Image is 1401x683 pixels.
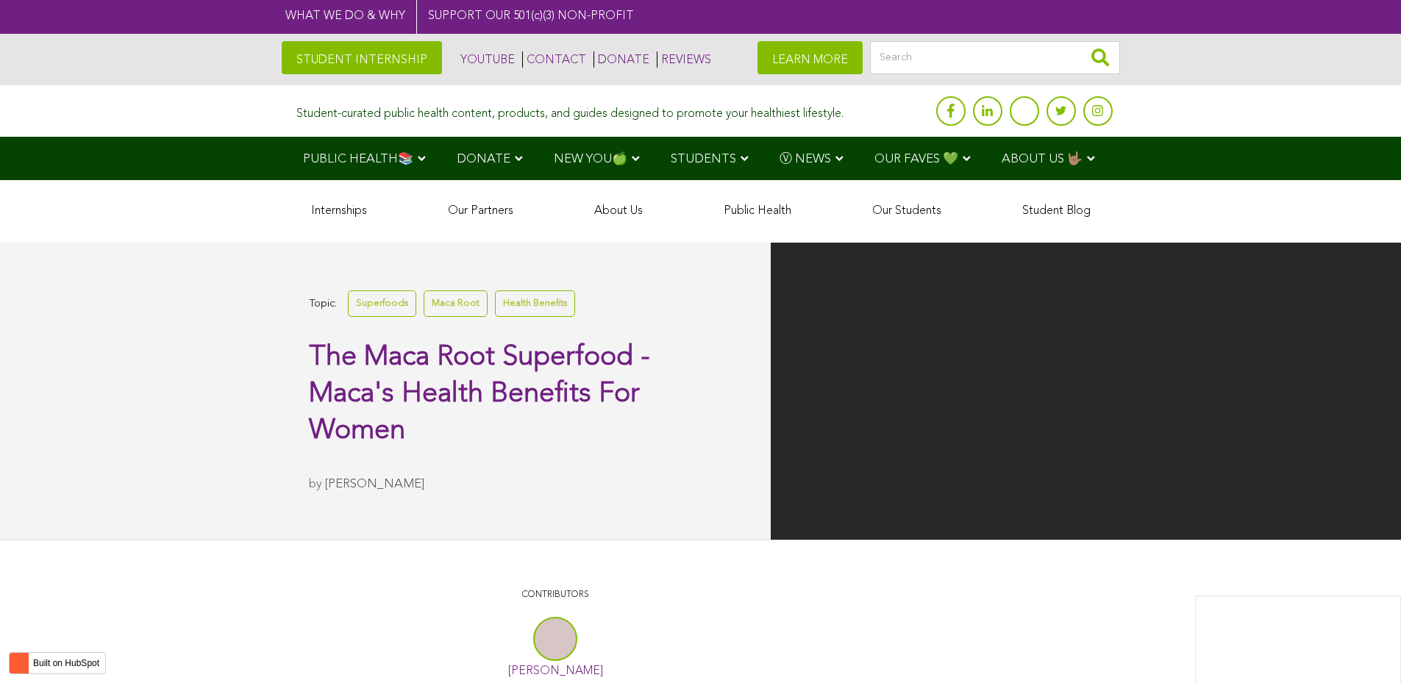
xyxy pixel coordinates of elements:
[309,343,650,445] span: The Maca Root Superfood - Maca's Health Benefits For Women
[282,137,1120,180] div: Navigation Menu
[508,665,603,677] a: [PERSON_NAME]
[10,654,27,672] img: HubSpot sprocket logo
[325,478,424,490] a: [PERSON_NAME]
[296,100,844,121] div: Student-curated public health content, products, and guides designed to promote your healthiest l...
[554,153,627,165] span: NEW YOU🍏
[309,478,322,490] span: by
[671,153,736,165] span: STUDENTS
[457,51,515,68] a: YOUTUBE
[282,41,442,74] a: STUDENT INTERNSHIP
[309,294,337,314] span: Topic:
[593,51,649,68] a: DONATE
[424,290,488,316] a: Maca Root
[1327,612,1401,683] iframe: Chat Widget
[495,290,575,316] a: Health Benefits
[316,588,794,602] p: CONTRIBUTORS
[303,153,413,165] span: PUBLIC HEALTH📚
[870,41,1120,74] input: Search
[874,153,958,165] span: OUR FAVES 💚
[522,51,586,68] a: CONTACT
[9,652,106,674] button: Built on HubSpot
[348,290,416,316] a: Superfoods
[657,51,711,68] a: REVIEWS
[780,153,831,165] span: Ⓥ NEWS
[27,654,105,673] label: Built on HubSpot
[1002,153,1083,165] span: ABOUT US 🤟🏽
[457,153,510,165] span: DONATE
[757,41,863,74] a: LEARN MORE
